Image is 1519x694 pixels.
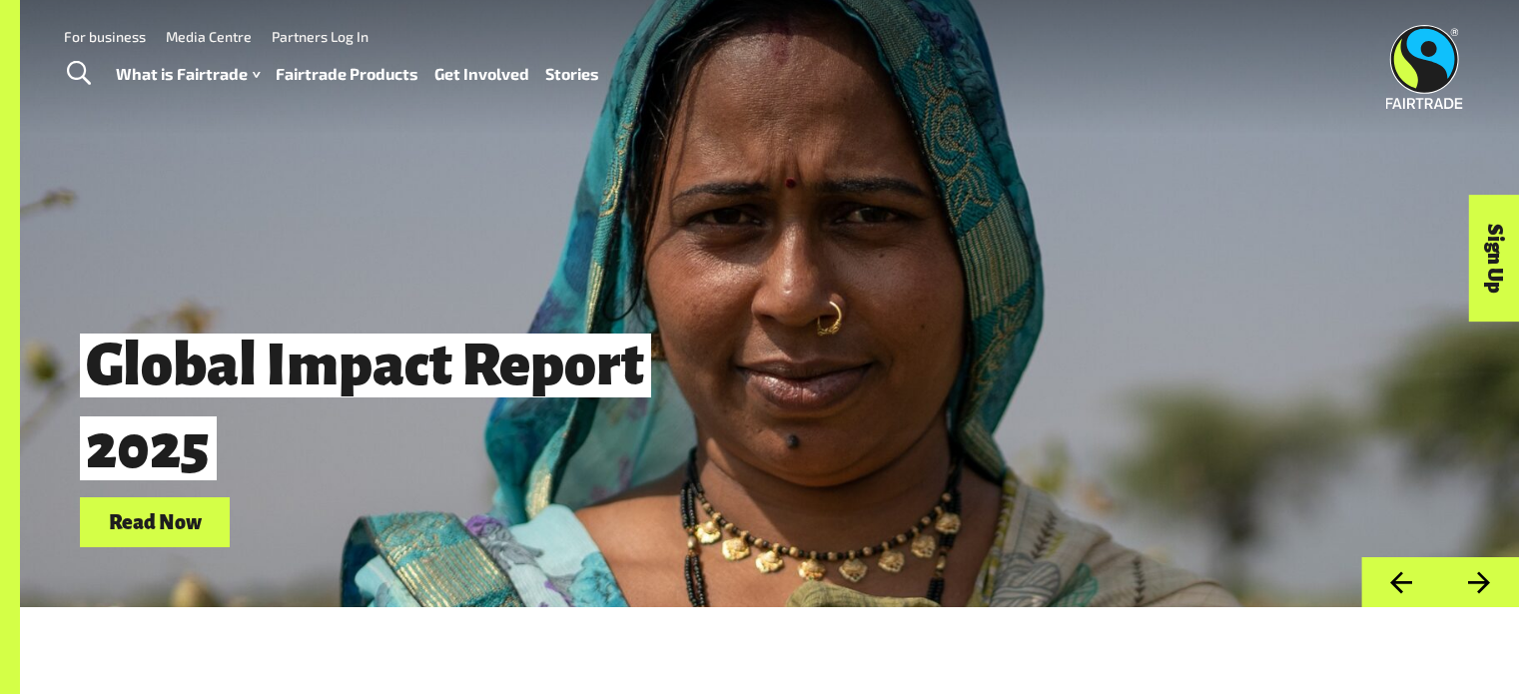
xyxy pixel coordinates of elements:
img: Fairtrade Australia New Zealand logo [1386,25,1463,109]
a: Toggle Search [54,49,103,99]
button: Next [1440,557,1519,608]
a: For business [64,28,146,45]
span: Global Impact Report 2025 [80,334,651,480]
a: Stories [545,60,599,89]
a: Fairtrade Products [276,60,418,89]
a: What is Fairtrade [116,60,260,89]
button: Previous [1361,557,1440,608]
a: Partners Log In [272,28,369,45]
a: Media Centre [166,28,252,45]
a: Get Involved [434,60,529,89]
a: Read Now [80,497,230,548]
